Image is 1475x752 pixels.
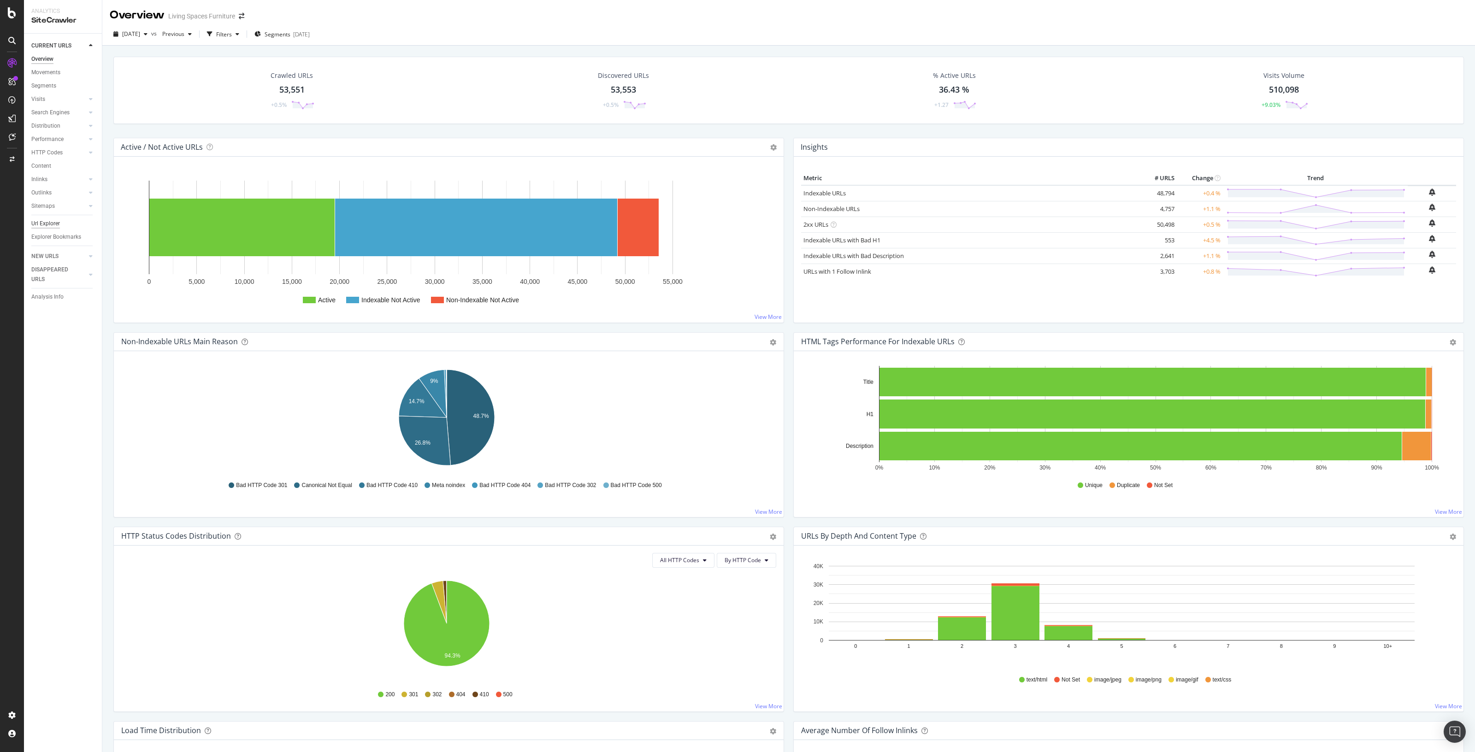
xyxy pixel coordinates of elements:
text: 48.7% [473,413,489,419]
text: 45,000 [568,278,588,285]
text: 15,000 [282,278,302,285]
text: 30% [1039,464,1050,471]
text: Description [846,443,873,449]
div: % Active URLs [933,71,976,80]
span: 200 [385,691,395,699]
text: H1 [867,411,874,417]
div: bell-plus [1429,235,1435,242]
span: Canonical Not Equal [301,482,352,489]
div: Outlinks [31,188,52,198]
text: 40,000 [520,278,540,285]
a: CURRENT URLS [31,41,86,51]
a: View More [755,313,782,321]
text: 20,000 [330,278,349,285]
text: Indexable Not Active [361,296,420,304]
div: arrow-right-arrow-left [239,13,244,19]
td: 553 [1140,232,1177,248]
div: SiteCrawler [31,15,94,26]
text: 50,000 [615,278,635,285]
div: Living Spaces Furniture [168,12,235,21]
div: bell-plus [1429,219,1435,227]
div: [DATE] [293,30,310,38]
button: Filters [203,27,243,41]
a: NEW URLS [31,252,86,261]
span: Bad HTTP Code 302 [545,482,596,489]
div: Analytics [31,7,94,15]
text: 0 [820,637,823,644]
text: 20K [814,600,823,606]
text: 100% [1425,464,1439,471]
span: Bad HTTP Code 404 [479,482,531,489]
i: Options [770,144,777,151]
div: Inlinks [31,175,47,184]
div: Url Explorer [31,219,60,229]
text: 5,000 [189,278,205,285]
span: Bad HTTP Code 500 [611,482,662,489]
div: Explorer Bookmarks [31,232,81,242]
td: +0.4 % [1177,185,1223,201]
div: Non-Indexable URLs Main Reason [121,337,238,346]
svg: A chart. [121,171,776,315]
th: # URLS [1140,171,1177,185]
div: CURRENT URLS [31,41,71,51]
div: DISAPPEARED URLS [31,265,78,284]
div: +0.5% [603,101,619,109]
div: 53,551 [279,84,305,96]
td: 48,794 [1140,185,1177,201]
a: Performance [31,135,86,144]
span: Segments [265,30,290,38]
div: HTML Tags Performance for Indexable URLs [801,337,955,346]
button: [DATE] [110,27,151,41]
span: 410 [480,691,489,699]
div: Performance [31,135,64,144]
text: 40% [1095,464,1106,471]
a: Analysis Info [31,292,95,302]
a: Segments [31,81,95,91]
a: HTTP Codes [31,148,86,158]
div: 53,553 [611,84,636,96]
a: Content [31,161,95,171]
span: Not Set [1154,482,1173,489]
div: Analysis Info [31,292,64,302]
a: View More [1435,702,1462,710]
text: Title [863,379,874,385]
text: 4 [1067,643,1070,649]
text: 70% [1261,464,1272,471]
a: Url Explorer [31,219,95,229]
text: Non-Indexable Not Active [446,296,519,304]
div: Filters [216,30,232,38]
th: Change [1177,171,1223,185]
text: 50% [1150,464,1161,471]
td: 50,498 [1140,217,1177,232]
div: Search Engines [31,108,70,117]
div: HTTP Codes [31,148,63,158]
td: +0.5 % [1177,217,1223,232]
span: Bad HTTP Code 301 [236,482,287,489]
text: 5 [1120,643,1123,649]
div: Visits [31,94,45,104]
text: 94.3% [445,652,460,659]
div: NEW URLS [31,252,59,261]
div: gear [770,534,776,540]
div: 510,098 [1269,84,1299,96]
div: gear [1450,339,1456,346]
text: 30,000 [425,278,445,285]
span: By HTTP Code [725,556,761,564]
span: Meta noindex [432,482,465,489]
a: Indexable URLs with Bad H1 [803,236,880,244]
td: 3,703 [1140,264,1177,279]
span: Not Set [1062,676,1080,684]
div: Visits Volume [1263,71,1304,80]
button: All HTTP Codes [652,553,714,568]
text: 7 [1227,643,1229,649]
text: 3 [1014,643,1017,649]
text: 60% [1205,464,1216,471]
div: Load Time Distribution [121,726,201,735]
a: Inlinks [31,175,86,184]
div: gear [770,339,776,346]
text: 40K [814,563,823,570]
td: +1.1 % [1177,248,1223,264]
a: View More [755,508,782,516]
th: Trend [1223,171,1408,185]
